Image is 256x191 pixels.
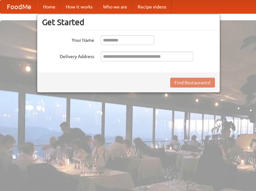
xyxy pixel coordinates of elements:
[98,0,132,13] a: Who we are
[61,0,98,13] a: How it works
[0,0,38,13] a: FoodMe
[42,52,94,60] label: Delivery Address
[42,35,94,43] label: Your Name
[42,17,215,27] h3: Get Started
[38,0,61,13] a: Home
[170,78,215,88] button: Find Restaurants!
[132,0,172,13] a: Recipe videos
